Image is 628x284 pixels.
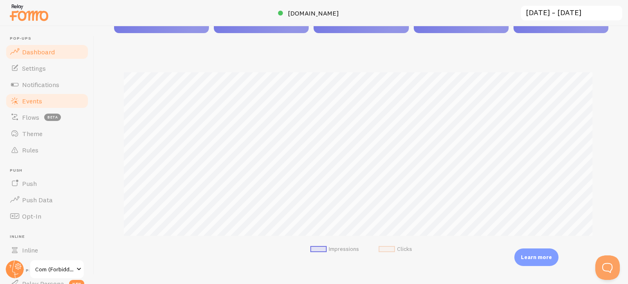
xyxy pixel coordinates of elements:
a: Rules [5,142,89,158]
a: Events [5,93,89,109]
span: Events [22,97,42,105]
span: Inline [10,234,89,239]
a: Dashboard [5,44,89,60]
span: Push [10,168,89,173]
span: Rules [22,146,38,154]
span: Opt-In [22,212,41,220]
a: Com (Forbiddenfruit) [29,259,85,279]
span: Theme [22,130,43,138]
a: Push [5,175,89,192]
a: Settings [5,60,89,76]
p: Learn more [521,253,552,261]
div: Learn more [514,248,558,266]
li: Impressions [310,246,359,253]
span: beta [44,114,61,121]
span: Flows [22,113,39,121]
span: Push Data [22,196,53,204]
iframe: Help Scout Beacon - Open [595,255,620,280]
a: Theme [5,125,89,142]
a: Inline [5,242,89,258]
span: Com (Forbiddenfruit) [35,264,74,274]
span: Push [22,179,37,188]
a: Push Data [5,192,89,208]
span: Notifications [22,81,59,89]
a: Notifications [5,76,89,93]
span: Pop-ups [10,36,89,41]
li: Clicks [379,246,412,253]
span: Inline [22,246,38,254]
span: Settings [22,64,46,72]
a: Opt-In [5,208,89,224]
img: fomo-relay-logo-orange.svg [9,2,49,23]
a: Flows beta [5,109,89,125]
span: Dashboard [22,48,55,56]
